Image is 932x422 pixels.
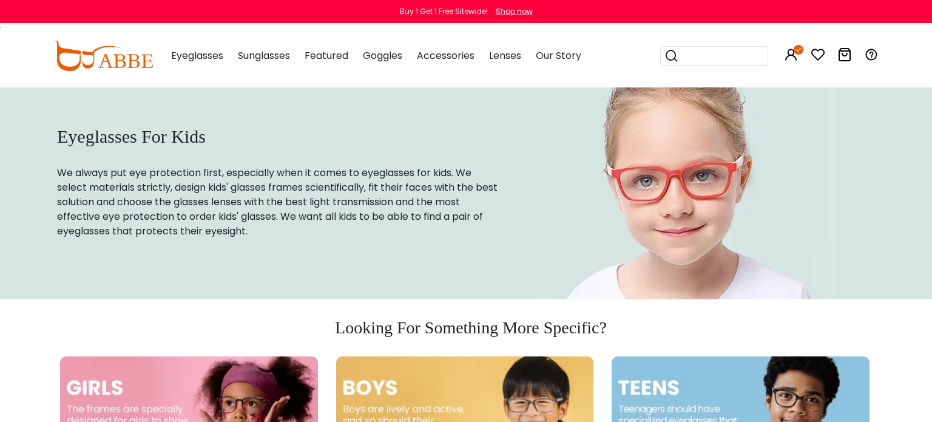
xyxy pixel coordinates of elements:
[490,6,533,16] a: Shop now
[529,87,837,299] img: eyeglasses for kids
[57,126,499,148] h1: Eyeglasses For Kids
[536,49,581,63] span: Our Story
[171,49,223,63] span: Eyeglasses
[57,166,499,239] p: We always put eye protection first, especially when it comes to eyeglasses for kids. We select ma...
[57,318,885,338] h3: Looking For Something More Specific?
[53,41,153,71] img: abbeglasses.com
[400,6,488,17] div: Buy 1 Get 1 Free Sitewide!
[363,49,402,63] span: Goggles
[238,49,290,63] span: Sunglasses
[496,6,533,17] div: Shop now
[417,49,474,63] span: Accessories
[489,49,521,63] span: Lenses
[305,49,348,63] span: Featured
